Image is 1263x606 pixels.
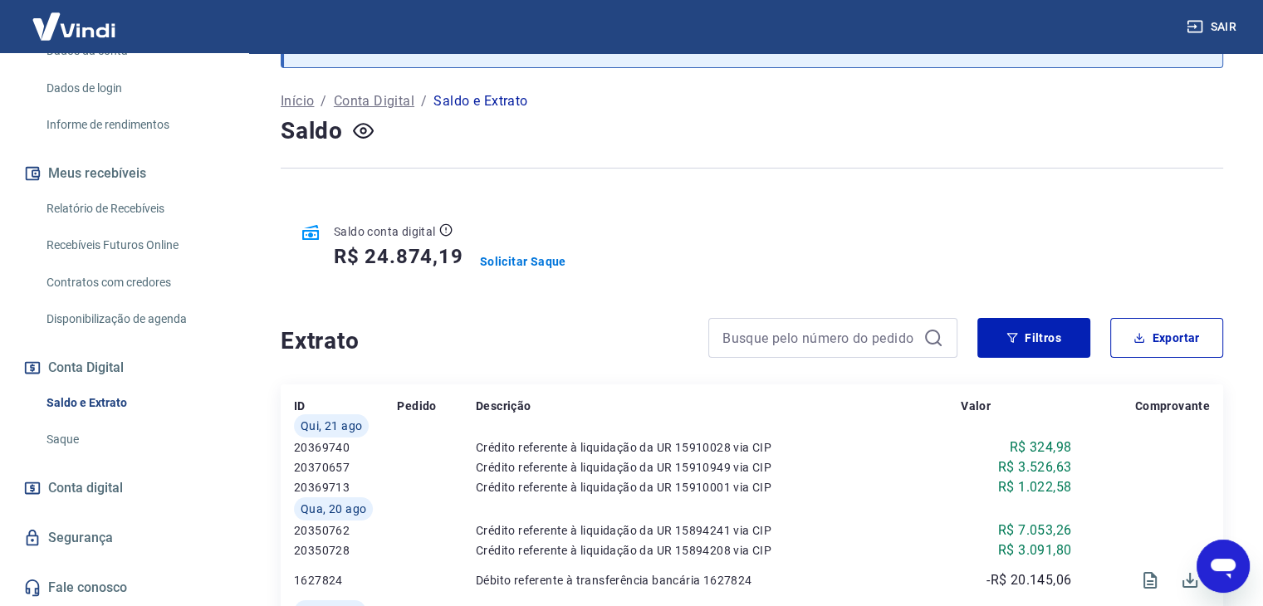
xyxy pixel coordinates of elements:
[301,418,362,434] span: Qui, 21 ago
[20,349,228,386] button: Conta Digital
[1130,560,1170,600] span: Visualizar
[998,540,1071,560] p: R$ 3.091,80
[281,325,688,358] h4: Extrato
[40,71,228,105] a: Dados de login
[334,243,463,270] h5: R$ 24.874,19
[294,398,306,414] p: ID
[40,266,228,300] a: Contratos com credores
[20,470,228,506] a: Conta digital
[294,542,397,559] p: 20350728
[40,228,228,262] a: Recebíveis Futuros Online
[20,155,228,192] button: Meus recebíveis
[321,91,326,111] p: /
[476,439,961,456] p: Crédito referente à liquidação da UR 15910028 via CIP
[1183,12,1243,42] button: Sair
[998,457,1071,477] p: R$ 3.526,63
[40,302,228,336] a: Disponibilização de agenda
[476,398,531,414] p: Descrição
[986,570,1071,590] p: -R$ 20.145,06
[20,520,228,556] a: Segurança
[421,91,427,111] p: /
[40,423,228,457] a: Saque
[281,91,314,111] a: Início
[294,459,397,476] p: 20370657
[20,569,228,606] a: Fale conosco
[20,1,128,51] img: Vindi
[48,476,123,500] span: Conta digital
[40,192,228,226] a: Relatório de Recebíveis
[480,253,566,270] a: Solicitar Saque
[961,398,991,414] p: Valor
[977,318,1090,358] button: Filtros
[301,501,366,517] span: Qua, 20 ago
[281,115,343,148] h4: Saldo
[40,386,228,420] a: Saldo e Extrato
[1135,398,1210,414] p: Comprovante
[1170,560,1210,600] span: Download
[1197,540,1250,593] iframe: Botão para abrir a janela de mensagens
[397,398,436,414] p: Pedido
[476,459,961,476] p: Crédito referente à liquidação da UR 15910949 via CIP
[476,479,961,496] p: Crédito referente à liquidação da UR 15910001 via CIP
[1110,318,1223,358] button: Exportar
[1010,437,1072,457] p: R$ 324,98
[294,439,397,456] p: 20369740
[294,572,397,589] p: 1627824
[294,522,397,539] p: 20350762
[476,522,961,539] p: Crédito referente à liquidação da UR 15894241 via CIP
[476,572,961,589] p: Débito referente à transferência bancária 1627824
[998,520,1071,540] p: R$ 7.053,26
[334,91,414,111] a: Conta Digital
[40,108,228,142] a: Informe de rendimentos
[294,479,397,496] p: 20369713
[433,91,527,111] p: Saldo e Extrato
[334,223,436,240] p: Saldo conta digital
[998,477,1071,497] p: R$ 1.022,58
[722,325,917,350] input: Busque pelo número do pedido
[476,542,961,559] p: Crédito referente à liquidação da UR 15894208 via CIP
